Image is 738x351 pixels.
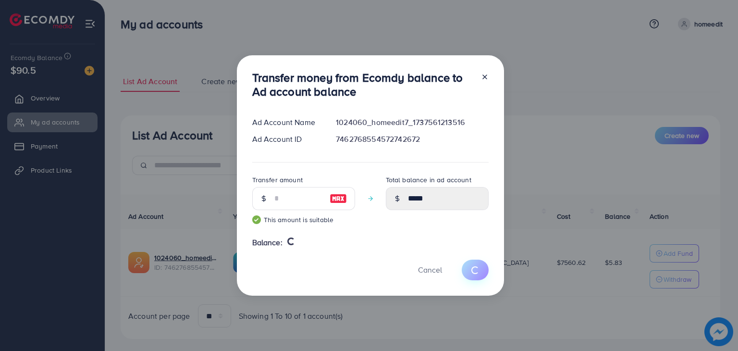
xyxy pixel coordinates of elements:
span: Cancel [418,264,442,275]
div: 1024060_homeedit7_1737561213516 [328,117,496,128]
div: 7462768554572742672 [328,134,496,145]
h3: Transfer money from Ecomdy balance to Ad account balance [252,71,473,99]
img: guide [252,215,261,224]
span: Balance: [252,237,283,248]
label: Total balance in ad account [386,175,471,185]
label: Transfer amount [252,175,303,185]
div: Ad Account Name [245,117,329,128]
div: Ad Account ID [245,134,329,145]
small: This amount is suitable [252,215,355,225]
img: image [330,193,347,204]
button: Cancel [406,260,454,280]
